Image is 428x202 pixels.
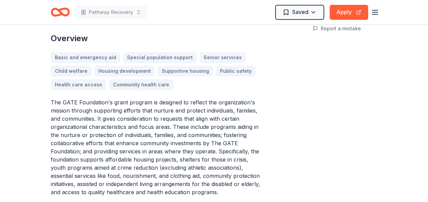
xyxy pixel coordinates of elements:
button: Saved [275,5,324,20]
span: Pathway Recovery [89,8,133,16]
button: Pathway Recovery [75,5,147,19]
h2: Overview [51,33,263,44]
button: Apply [330,5,368,20]
span: Saved [292,7,308,16]
a: Home [51,4,70,20]
button: Report a mistake [313,24,361,33]
p: The GATE Foundation's grant program is designed to reflect the organization's mission through sup... [51,98,263,196]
